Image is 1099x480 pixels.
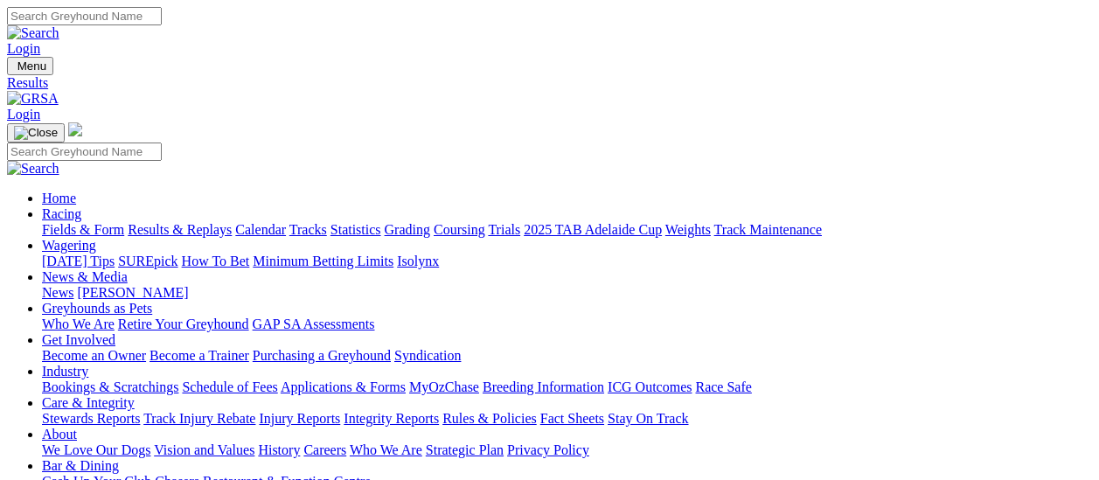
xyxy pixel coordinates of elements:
[42,254,115,268] a: [DATE] Tips
[524,222,662,237] a: 2025 TAB Adelaide Cup
[253,254,393,268] a: Minimum Betting Limits
[409,379,479,394] a: MyOzChase
[68,122,82,136] img: logo-grsa-white.png
[42,348,1092,364] div: Get Involved
[150,348,249,363] a: Become a Trainer
[42,285,1092,301] div: News & Media
[118,254,177,268] a: SUREpick
[330,222,381,237] a: Statistics
[714,222,822,237] a: Track Maintenance
[154,442,254,457] a: Vision and Values
[42,317,115,331] a: Who We Are
[7,161,59,177] img: Search
[665,222,711,237] a: Weights
[540,411,604,426] a: Fact Sheets
[42,206,81,221] a: Racing
[143,411,255,426] a: Track Injury Rebate
[7,75,1092,91] a: Results
[303,442,346,457] a: Careers
[42,364,88,379] a: Industry
[42,285,73,300] a: News
[608,379,692,394] a: ICG Outcomes
[42,379,178,394] a: Bookings & Scratchings
[42,411,140,426] a: Stewards Reports
[42,332,115,347] a: Get Involved
[608,411,688,426] a: Stay On Track
[695,379,751,394] a: Race Safe
[281,379,406,394] a: Applications & Forms
[42,254,1092,269] div: Wagering
[7,123,65,143] button: Toggle navigation
[7,91,59,107] img: GRSA
[394,348,461,363] a: Syndication
[42,442,1092,458] div: About
[258,442,300,457] a: History
[385,222,430,237] a: Grading
[42,411,1092,427] div: Care & Integrity
[350,442,422,457] a: Who We Are
[42,238,96,253] a: Wagering
[434,222,485,237] a: Coursing
[344,411,439,426] a: Integrity Reports
[42,222,124,237] a: Fields & Form
[17,59,46,73] span: Menu
[442,411,537,426] a: Rules & Policies
[488,222,520,237] a: Trials
[77,285,188,300] a: [PERSON_NAME]
[7,41,40,56] a: Login
[235,222,286,237] a: Calendar
[7,25,59,41] img: Search
[397,254,439,268] a: Isolynx
[42,269,128,284] a: News & Media
[182,379,277,394] a: Schedule of Fees
[42,317,1092,332] div: Greyhounds as Pets
[42,458,119,473] a: Bar & Dining
[42,191,76,205] a: Home
[7,7,162,25] input: Search
[253,317,375,331] a: GAP SA Assessments
[14,126,58,140] img: Close
[42,395,135,410] a: Care & Integrity
[7,57,53,75] button: Toggle navigation
[42,222,1092,238] div: Racing
[289,222,327,237] a: Tracks
[118,317,249,331] a: Retire Your Greyhound
[253,348,391,363] a: Purchasing a Greyhound
[42,442,150,457] a: We Love Our Dogs
[259,411,340,426] a: Injury Reports
[426,442,504,457] a: Strategic Plan
[483,379,604,394] a: Breeding Information
[42,379,1092,395] div: Industry
[7,143,162,161] input: Search
[7,107,40,122] a: Login
[42,348,146,363] a: Become an Owner
[128,222,232,237] a: Results & Replays
[507,442,589,457] a: Privacy Policy
[42,427,77,442] a: About
[42,301,152,316] a: Greyhounds as Pets
[182,254,250,268] a: How To Bet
